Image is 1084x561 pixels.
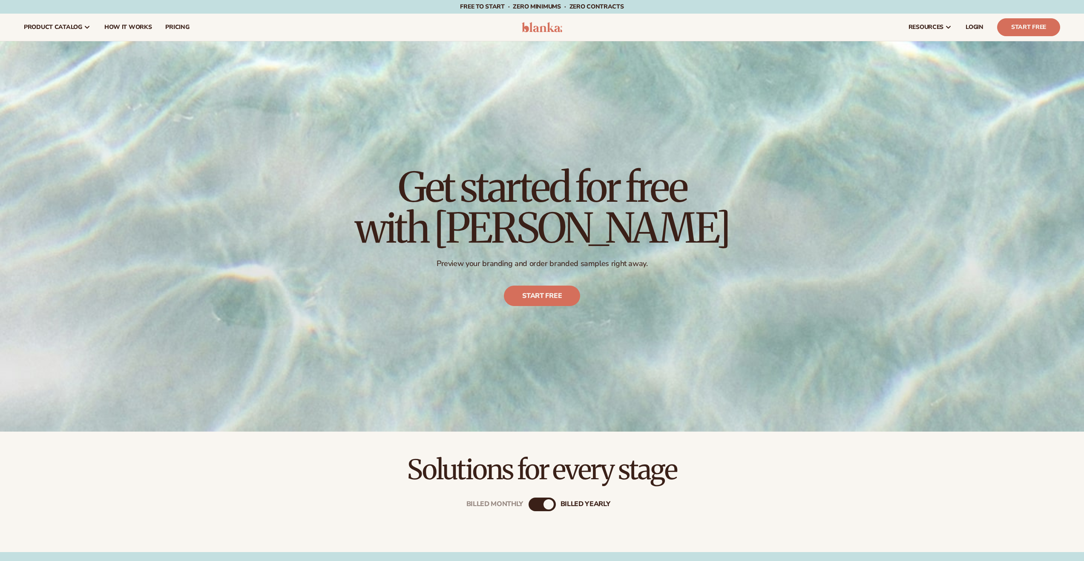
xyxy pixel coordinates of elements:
div: billed Yearly [561,501,610,509]
a: How It Works [98,14,159,41]
span: How It Works [104,24,152,31]
span: resources [909,24,943,31]
a: Start Free [997,18,1060,36]
p: Preview your branding and order branded samples right away. [355,259,730,269]
a: Start free [504,286,580,306]
h1: Get started for free with [PERSON_NAME] [355,167,730,249]
span: LOGIN [966,24,983,31]
a: LOGIN [959,14,990,41]
a: pricing [158,14,196,41]
a: product catalog [17,14,98,41]
a: resources [902,14,959,41]
span: Free to start · ZERO minimums · ZERO contracts [460,3,624,11]
div: Billed Monthly [466,501,523,509]
span: product catalog [24,24,82,31]
img: logo [522,22,562,32]
h2: Solutions for every stage [24,455,1060,484]
span: pricing [165,24,189,31]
